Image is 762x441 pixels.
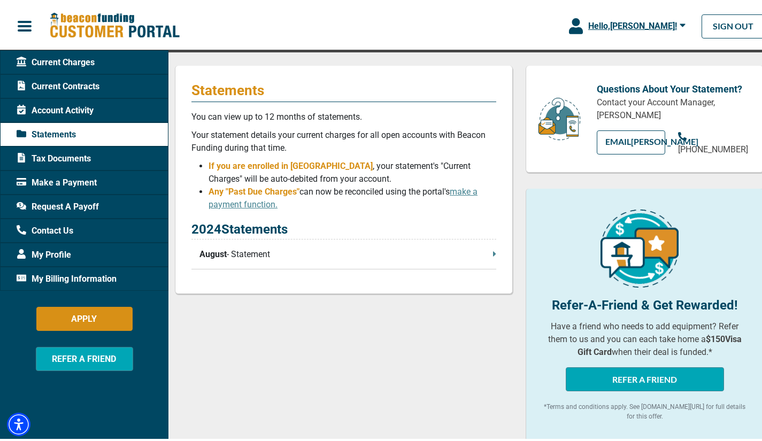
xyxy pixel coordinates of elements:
[199,246,227,259] span: August
[7,411,30,434] div: Accessibility Menu
[597,128,666,152] a: EMAIL[PERSON_NAME]
[191,127,496,152] p: Your statement details your current charges for all open accounts with Beacon Funding during that...
[36,305,133,329] button: APPLY
[209,184,478,207] span: can now be reconciled using the portal's
[199,246,496,259] p: - Statement
[678,142,748,152] span: [PHONE_NUMBER]
[601,207,679,285] img: refer-a-friend-icon.png
[597,80,747,94] p: Questions About Your Statement?
[209,159,373,169] span: If you are enrolled in [GEOGRAPHIC_DATA]
[597,94,747,120] p: Contact your Account Manager, [PERSON_NAME]
[17,102,94,115] span: Account Activity
[542,318,747,357] p: Have a friend who needs to add equipment? Refer them to us and you can each take home a when thei...
[17,198,99,211] span: Request A Payoff
[566,365,724,389] button: REFER A FRIEND
[191,80,496,97] p: Statements
[17,78,99,91] span: Current Contracts
[678,128,748,154] a: [PHONE_NUMBER]
[17,270,117,283] span: My Billing Information
[542,293,747,313] p: Refer-A-Friend & Get Rewarded!
[17,126,76,139] span: Statements
[17,174,97,187] span: Make a Payment
[36,345,133,369] button: REFER A FRIEND
[17,150,91,163] span: Tax Documents
[17,54,95,67] span: Current Charges
[49,10,180,37] img: Beacon Funding Customer Portal Logo
[535,95,583,139] img: customer-service.png
[588,19,677,29] span: Hello, [PERSON_NAME] !
[17,246,71,259] span: My Profile
[191,109,496,121] p: You can view up to 12 months of statements.
[191,218,496,237] p: 2024 Statements
[17,222,73,235] span: Contact Us
[209,184,299,195] span: Any "Past Due Charges"
[542,400,747,419] p: *Terms and conditions apply. See [DOMAIN_NAME][URL] for full details for this offer.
